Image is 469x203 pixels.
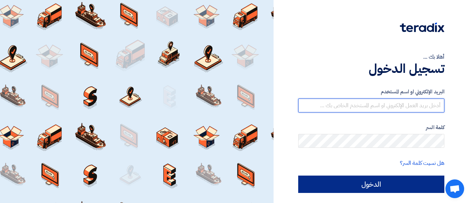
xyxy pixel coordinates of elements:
input: أدخل بريد العمل الإلكتروني او اسم المستخدم الخاص بك ... [298,99,444,112]
input: الدخول [298,176,444,193]
h1: تسجيل الدخول [298,61,444,76]
div: أهلا بك ... [298,53,444,61]
label: البريد الإلكتروني او اسم المستخدم [298,88,444,96]
div: دردشة مفتوحة [445,179,464,198]
img: Teradix logo [400,23,444,32]
label: كلمة السر [298,124,444,132]
a: هل نسيت كلمة السر؟ [400,159,444,167]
